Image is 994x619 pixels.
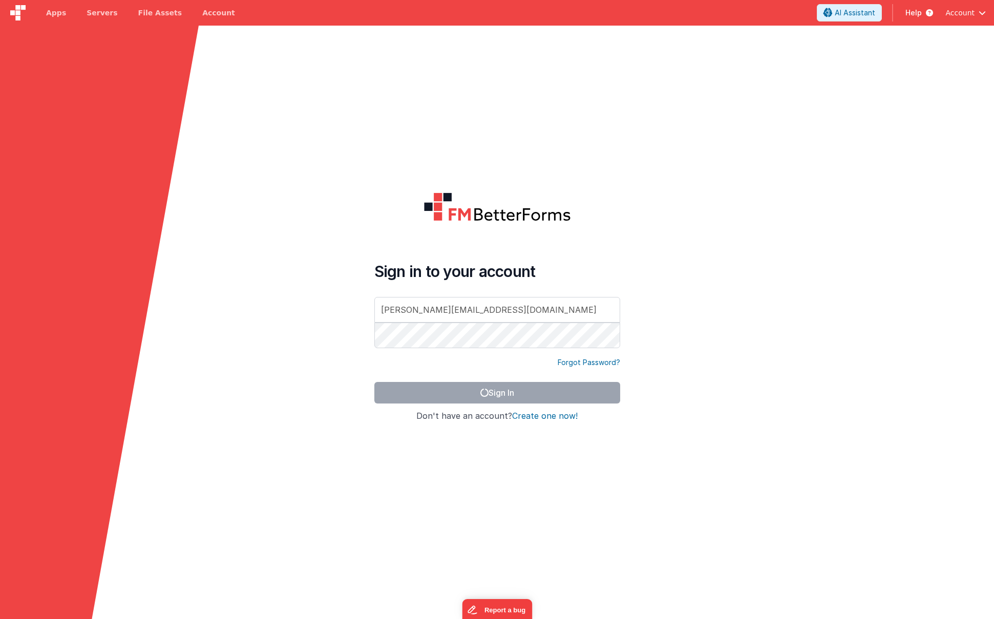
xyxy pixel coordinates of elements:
span: Apps [46,8,66,18]
span: Servers [87,8,117,18]
h4: Don't have an account? [374,412,620,421]
button: AI Assistant [817,4,882,22]
h4: Sign in to your account [374,262,620,281]
button: Create one now! [512,412,578,421]
a: Forgot Password? [558,357,620,368]
span: AI Assistant [835,8,875,18]
span: Account [945,8,975,18]
input: Email Address [374,297,620,323]
span: File Assets [138,8,182,18]
button: Account [945,8,986,18]
span: Help [905,8,922,18]
button: Sign In [374,382,620,403]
